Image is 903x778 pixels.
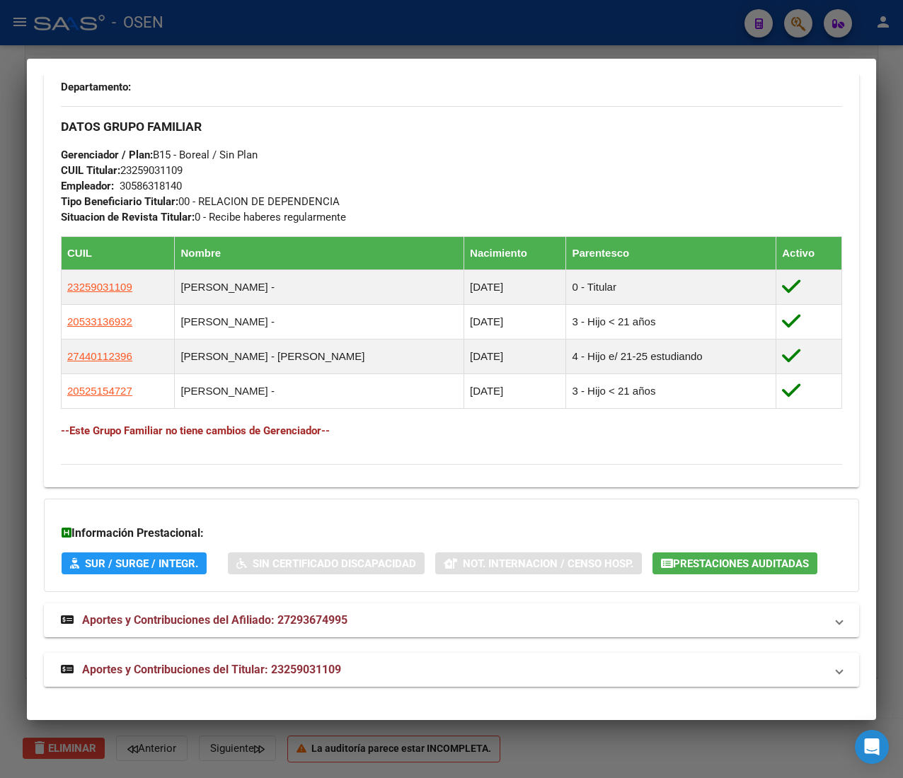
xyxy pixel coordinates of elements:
span: Aportes y Contribuciones del Afiliado: 27293674995 [82,613,347,627]
mat-expansion-panel-header: Aportes y Contribuciones del Afiliado: 27293674995 [44,603,859,637]
h4: --Este Grupo Familiar no tiene cambios de Gerenciador-- [61,423,842,439]
td: [DATE] [464,339,566,373]
button: Prestaciones Auditadas [652,552,817,574]
td: [DATE] [464,373,566,408]
td: [PERSON_NAME] - [175,269,464,304]
span: Aportes y Contribuciones del Titular: 23259031109 [82,663,341,676]
strong: Piso: [61,65,85,78]
th: Nacimiento [464,236,566,269]
td: 4 - Hijo e/ 21-25 estudiando [566,339,776,373]
strong: Departamento: [61,81,131,93]
span: 0 - Recibe haberes regularmente [61,211,346,223]
span: Prestaciones Auditadas [673,557,809,570]
th: Activo [776,236,842,269]
span: 23259031109 [67,281,132,293]
button: SUR / SURGE / INTEGR. [62,552,207,574]
button: Not. Internacion / Censo Hosp. [435,552,642,574]
th: Nombre [175,236,464,269]
h3: Información Prestacional: [62,525,841,542]
strong: Gerenciador / Plan: [61,149,153,161]
span: SUR / SURGE / INTEGR. [85,557,198,570]
strong: Tipo Beneficiario Titular: [61,195,178,208]
button: Sin Certificado Discapacidad [228,552,425,574]
td: 3 - Hijo < 21 años [566,373,776,408]
strong: Empleador: [61,180,114,192]
span: 23259031109 [61,164,183,177]
span: B15 - Boreal / Sin Plan [61,149,258,161]
div: 30586318140 [120,178,182,194]
span: Sin Certificado Discapacidad [253,557,416,570]
td: [DATE] [464,304,566,339]
h3: DATOS GRUPO FAMILIAR [61,119,842,134]
td: [PERSON_NAME] - [PERSON_NAME] [175,339,464,373]
td: [PERSON_NAME] - [175,373,464,408]
div: Open Intercom Messenger [855,730,889,764]
strong: Situacion de Revista Titular: [61,211,195,223]
strong: CUIL Titular: [61,164,120,177]
th: Parentesco [566,236,776,269]
span: 27440112396 [67,350,132,362]
span: Not. Internacion / Censo Hosp. [463,557,633,570]
span: 20533136932 [67,315,132,327]
td: [PERSON_NAME] - [175,304,464,339]
span: 20525154727 [67,385,132,397]
td: [DATE] [464,269,566,304]
td: 3 - Hijo < 21 años [566,304,776,339]
th: CUIL [62,236,175,269]
mat-expansion-panel-header: Aportes y Contribuciones del Titular: 23259031109 [44,653,859,687]
span: 00 - RELACION DE DEPENDENCIA [61,195,340,208]
td: 0 - Titular [566,269,776,304]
